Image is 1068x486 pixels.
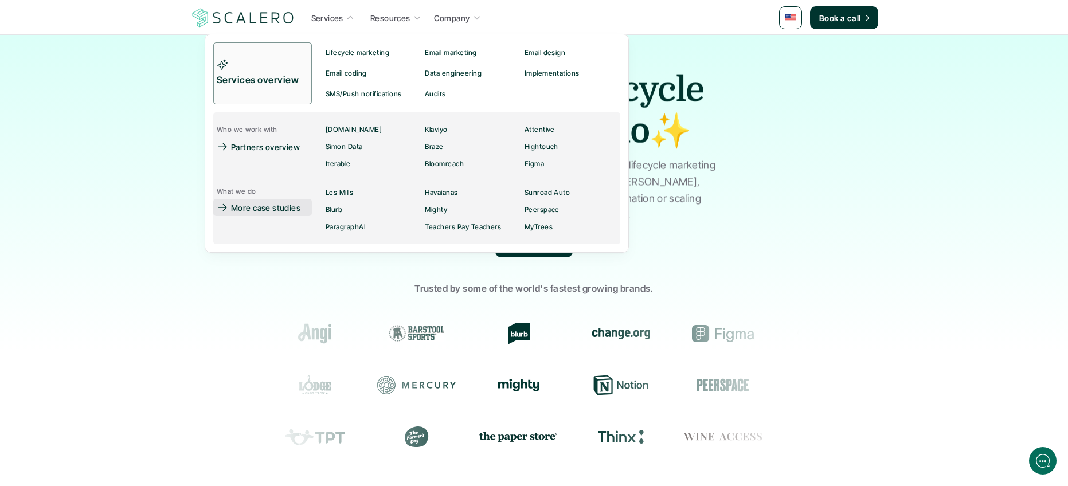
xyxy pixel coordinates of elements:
div: The Farmer's Dog [377,426,456,447]
a: Book a call [810,6,878,29]
a: MyTrees [521,218,620,236]
a: ParagraphAI [322,218,421,236]
p: Partners overview [231,141,300,153]
div: Thinx [581,426,660,447]
button: New conversation [18,152,212,175]
p: MyTrees [524,223,552,231]
p: SMS/Push notifications [326,90,402,98]
p: Resources [370,12,410,24]
div: Mighty Networks [479,379,558,391]
p: Peerspace [524,206,559,214]
a: Iterable [322,155,421,173]
a: Hightouch [521,138,620,155]
div: Resy [785,375,864,395]
a: Partners overview [213,138,308,155]
a: Mighty [421,201,521,218]
a: Havaianas [421,184,521,201]
h1: The premier lifecycle marketing studio✨ [334,69,735,151]
a: Braze [421,138,521,155]
p: Figma [524,160,543,168]
div: Mercury [377,375,456,395]
p: Hightouch [524,143,558,151]
div: change.org [581,323,660,344]
a: Data engineering [421,63,521,84]
p: Implementations [524,69,579,77]
a: Blurb [322,201,421,218]
a: Simon Data [322,138,421,155]
a: Services overview [213,42,312,104]
p: Teachers Pay Teachers [425,223,501,231]
img: Groome [797,327,852,340]
div: Angi [275,323,354,344]
div: Prose [785,426,864,447]
div: Barstool [377,323,456,344]
p: Braze [425,143,443,151]
a: Les Mills [322,184,421,201]
a: Attentive [521,121,620,138]
div: Wine Access [683,426,762,447]
p: Les Mills [326,189,353,197]
p: Services overview [217,73,308,88]
p: [DOMAIN_NAME] [326,126,382,134]
p: Company [434,12,470,24]
p: ParagraphAI [326,223,366,231]
h2: Let us know if we can help with lifecycle marketing. [17,76,212,131]
a: Peerspace [521,201,620,218]
p: Book a call [819,12,861,24]
div: Notion [581,375,660,395]
p: Havaianas [425,189,457,197]
span: We run on Gist [96,401,145,408]
img: Scalero company logo [190,7,296,29]
a: Email marketing [421,42,521,63]
p: More case studies [231,202,300,214]
p: Who we work with [217,126,277,134]
a: Teachers Pay Teachers [421,218,521,236]
a: SMS/Push notifications [322,84,421,104]
p: Email marketing [425,49,476,57]
p: Bloomreach [425,160,464,168]
a: Lifecycle marketing [322,42,421,63]
a: More case studies [213,199,312,216]
p: Klaviyo [425,126,447,134]
a: Klaviyo [421,121,521,138]
p: Lifecycle marketing [326,49,389,57]
p: Email coding [326,69,367,77]
p: Sunroad Auto [524,189,570,197]
p: From strategy to execution, we bring deep expertise in top lifecycle marketing platforms: [DOMAIN... [348,157,721,223]
p: Iterable [326,160,351,168]
a: Sunroad Auto [521,184,620,201]
a: Implementations [521,63,620,84]
h1: Hi! Welcome to [GEOGRAPHIC_DATA]. [17,56,212,74]
div: Teachers Pay Teachers [275,426,354,447]
a: Audits [421,84,514,104]
div: Blurb [479,323,558,344]
a: [DOMAIN_NAME] [322,121,421,138]
p: Mighty [425,206,447,214]
p: Data engineering [425,69,482,77]
div: Figma [683,323,762,344]
a: Email coding [322,63,421,84]
a: Email design [521,42,620,63]
p: Attentive [524,126,554,134]
p: Email design [524,49,565,57]
p: What we do [217,187,256,195]
p: Services [311,12,343,24]
div: Lodge Cast Iron [275,375,354,395]
a: Bloomreach [421,155,521,173]
p: Blurb [326,206,342,214]
p: Audits [425,90,446,98]
div: Peerspace [683,375,762,395]
p: Simon Data [326,143,363,151]
a: Figma [521,155,620,173]
img: the paper store [479,429,558,444]
span: New conversation [74,159,138,168]
iframe: gist-messenger-bubble-iframe [1029,447,1057,475]
a: Scalero company logo [190,7,296,28]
